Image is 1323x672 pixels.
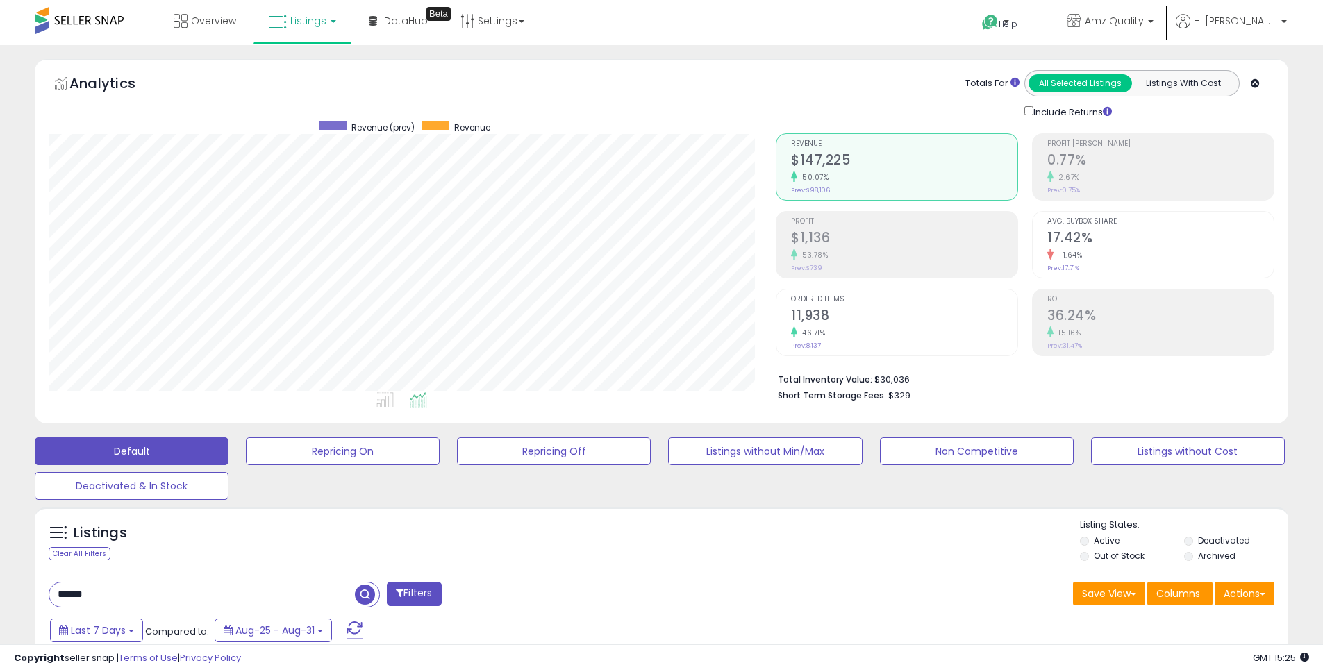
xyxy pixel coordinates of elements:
[1094,550,1145,562] label: Out of Stock
[215,619,332,642] button: Aug-25 - Aug-31
[971,3,1045,45] a: Help
[119,651,178,664] a: Terms of Use
[71,623,126,637] span: Last 7 Days
[1047,296,1274,303] span: ROI
[1198,550,1235,562] label: Archived
[1047,186,1080,194] small: Prev: 0.75%
[426,7,451,21] div: Tooltip anchor
[778,370,1264,387] li: $30,036
[791,308,1017,326] h2: 11,938
[1014,103,1129,119] div: Include Returns
[791,264,822,272] small: Prev: $739
[1047,264,1079,272] small: Prev: 17.71%
[791,140,1017,148] span: Revenue
[1198,535,1250,546] label: Deactivated
[1047,230,1274,249] h2: 17.42%
[14,651,65,664] strong: Copyright
[1156,587,1200,600] span: Columns
[235,623,315,637] span: Aug-25 - Aug-31
[791,152,1017,171] h2: $147,225
[1085,14,1144,28] span: Amz Quality
[1253,651,1309,664] span: 2025-09-8 15:25 GMT
[1147,582,1213,605] button: Columns
[981,14,999,31] i: Get Help
[797,328,825,338] small: 46.71%
[888,389,910,402] span: $329
[1054,328,1081,338] small: 15.16%
[668,437,862,465] button: Listings without Min/Max
[1054,172,1080,183] small: 2.67%
[1047,140,1274,148] span: Profit [PERSON_NAME]
[797,172,829,183] small: 50.07%
[1194,14,1277,28] span: Hi [PERSON_NAME]
[1047,342,1082,350] small: Prev: 31.47%
[965,77,1020,90] div: Totals For
[1215,582,1274,605] button: Actions
[1131,74,1235,92] button: Listings With Cost
[999,18,1017,30] span: Help
[1029,74,1132,92] button: All Selected Listings
[387,582,441,606] button: Filters
[1094,535,1120,546] label: Active
[457,437,651,465] button: Repricing Off
[791,186,830,194] small: Prev: $98,106
[74,523,127,543] h5: Listings
[1080,519,1288,532] p: Listing States:
[880,437,1074,465] button: Non Competitive
[1047,308,1274,326] h2: 36.24%
[290,14,326,28] span: Listings
[35,472,228,500] button: Deactivated & In Stock
[1091,437,1285,465] button: Listings without Cost
[191,14,236,28] span: Overview
[69,74,163,96] h5: Analytics
[351,121,415,133] span: Revenue (prev)
[384,14,428,28] span: DataHub
[791,342,821,350] small: Prev: 8,137
[180,651,241,664] a: Privacy Policy
[1047,152,1274,171] h2: 0.77%
[454,121,490,133] span: Revenue
[1073,582,1145,605] button: Save View
[50,619,143,642] button: Last 7 Days
[1047,218,1274,226] span: Avg. Buybox Share
[797,250,828,260] small: 53.78%
[791,230,1017,249] h2: $1,136
[14,652,241,665] div: seller snap | |
[35,437,228,465] button: Default
[246,437,440,465] button: Repricing On
[778,373,872,385] b: Total Inventory Value:
[791,218,1017,226] span: Profit
[145,625,209,638] span: Compared to:
[1176,14,1287,45] a: Hi [PERSON_NAME]
[778,389,886,401] b: Short Term Storage Fees:
[49,547,110,560] div: Clear All Filters
[791,296,1017,303] span: Ordered Items
[1054,250,1082,260] small: -1.64%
